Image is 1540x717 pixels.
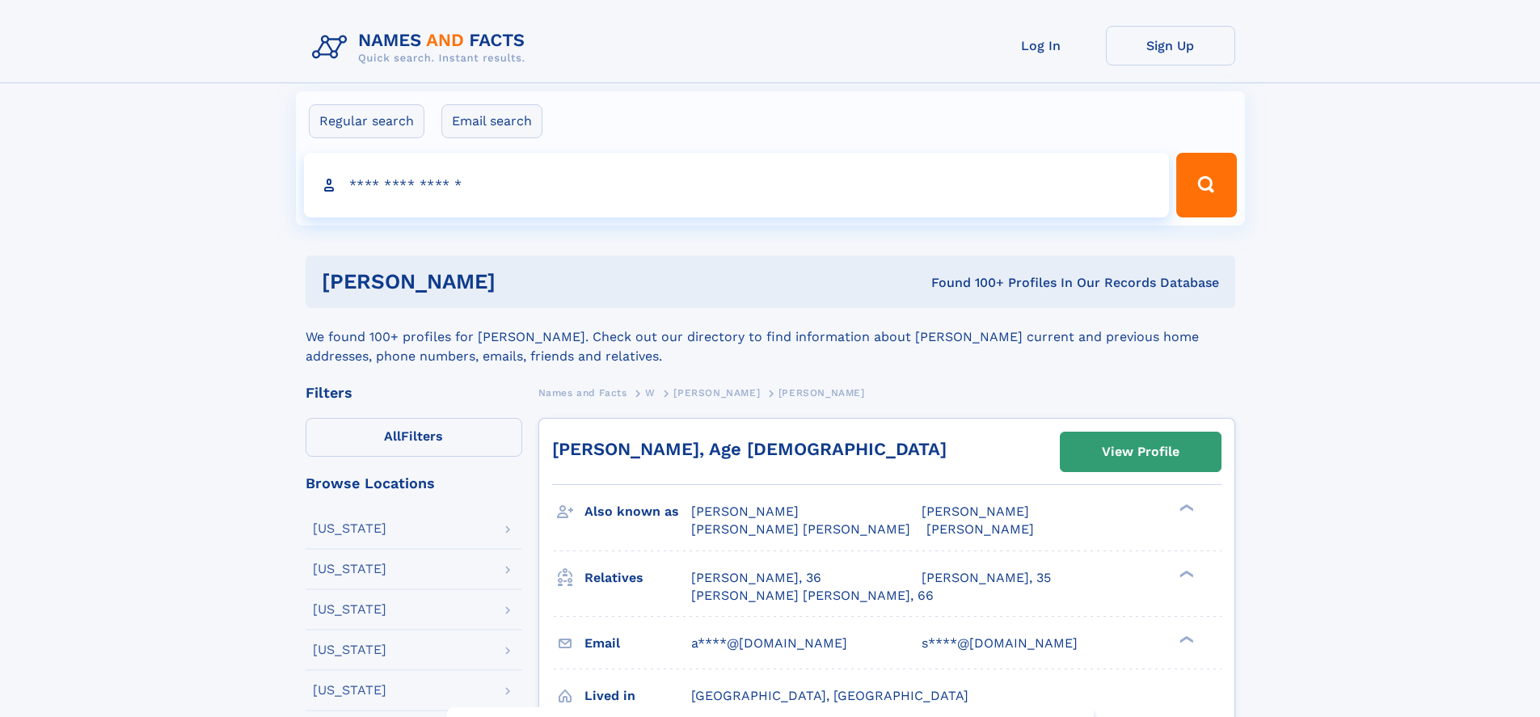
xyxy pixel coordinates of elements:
[584,630,691,657] h3: Email
[922,504,1029,519] span: [PERSON_NAME]
[977,26,1106,65] a: Log In
[673,387,760,399] span: [PERSON_NAME]
[922,569,1051,587] a: [PERSON_NAME], 35
[1102,433,1179,470] div: View Profile
[691,688,968,703] span: [GEOGRAPHIC_DATA], [GEOGRAPHIC_DATA]
[538,382,627,403] a: Names and Facts
[313,563,386,576] div: [US_STATE]
[584,682,691,710] h3: Lived in
[306,476,522,491] div: Browse Locations
[584,498,691,525] h3: Also known as
[306,418,522,457] label: Filters
[926,521,1034,537] span: [PERSON_NAME]
[1175,568,1195,579] div: ❯
[691,521,910,537] span: [PERSON_NAME] [PERSON_NAME]
[309,104,424,138] label: Regular search
[778,387,865,399] span: [PERSON_NAME]
[313,522,386,535] div: [US_STATE]
[306,308,1235,366] div: We found 100+ profiles for [PERSON_NAME]. Check out our directory to find information about [PERS...
[322,272,714,292] h1: [PERSON_NAME]
[306,386,522,400] div: Filters
[584,564,691,592] h3: Relatives
[1175,503,1195,513] div: ❯
[313,603,386,616] div: [US_STATE]
[673,382,760,403] a: [PERSON_NAME]
[691,504,799,519] span: [PERSON_NAME]
[306,26,538,70] img: Logo Names and Facts
[304,153,1170,217] input: search input
[713,274,1219,292] div: Found 100+ Profiles In Our Records Database
[1176,153,1236,217] button: Search Button
[441,104,542,138] label: Email search
[645,387,656,399] span: W
[645,382,656,403] a: W
[384,428,401,444] span: All
[691,569,821,587] a: [PERSON_NAME], 36
[1061,432,1221,471] a: View Profile
[1106,26,1235,65] a: Sign Up
[691,587,934,605] a: [PERSON_NAME] [PERSON_NAME], 66
[552,439,947,459] a: [PERSON_NAME], Age [DEMOGRAPHIC_DATA]
[1175,634,1195,644] div: ❯
[313,643,386,656] div: [US_STATE]
[313,684,386,697] div: [US_STATE]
